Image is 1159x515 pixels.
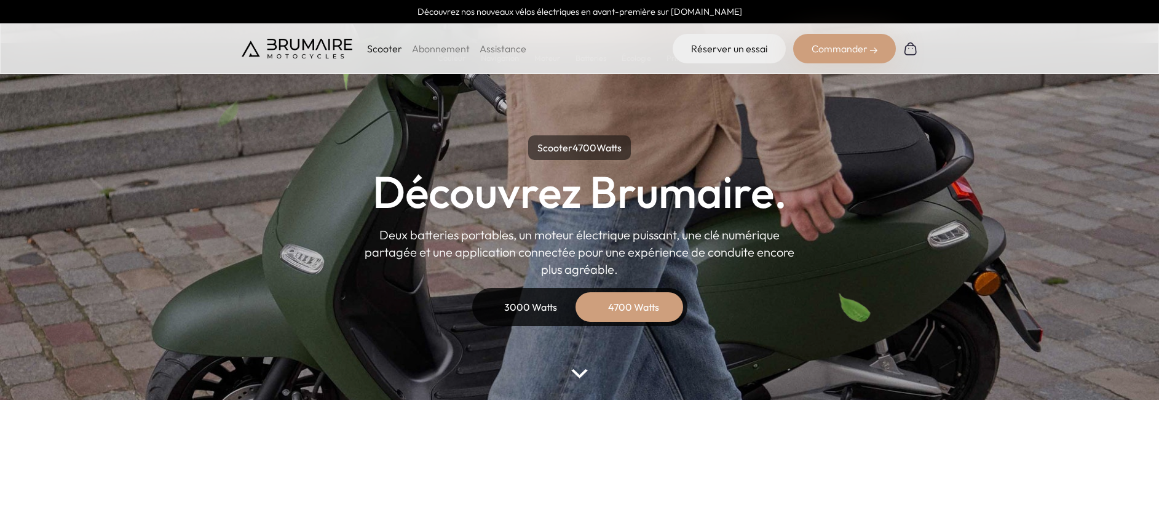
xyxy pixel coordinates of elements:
[870,47,877,54] img: right-arrow-2.png
[572,142,596,154] span: 4700
[571,369,587,378] img: arrow-bottom.png
[673,34,786,63] a: Réserver un essai
[367,41,402,56] p: Scooter
[412,42,470,55] a: Abonnement
[481,292,580,322] div: 3000 Watts
[365,226,795,278] p: Deux batteries portables, un moteur électrique puissant, une clé numérique partagée et une applic...
[528,135,631,160] p: Scooter Watts
[585,292,683,322] div: 4700 Watts
[793,34,896,63] div: Commander
[242,39,352,58] img: Brumaire Motocycles
[373,170,787,214] h1: Découvrez Brumaire.
[480,42,526,55] a: Assistance
[903,41,918,56] img: Panier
